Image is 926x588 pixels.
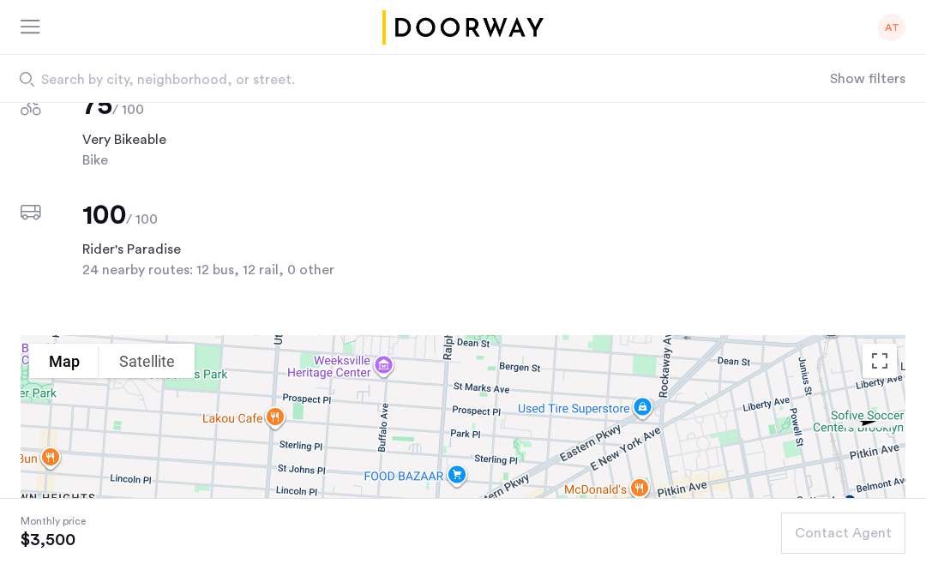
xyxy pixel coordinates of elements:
[82,201,126,229] span: 100
[82,260,905,280] span: 24 nearby routes: 12 bus, 12 rail, 0 other
[126,213,158,226] span: / 100
[878,14,905,41] div: AT
[82,150,905,171] span: Bike
[82,129,905,150] span: Very Bikeable
[21,530,86,550] span: $3,500
[21,513,86,530] span: Monthly price
[21,205,41,220] img: score
[830,69,905,89] button: Show or hide filters
[99,344,195,378] button: Show satellite imagery
[863,344,897,378] button: Toggle fullscreen view
[781,513,905,554] button: button
[112,103,144,117] span: / 100
[29,344,99,378] button: Show street map
[836,421,912,494] iframe: chat widget
[82,92,112,119] span: 75
[379,10,547,45] a: Cazamio logo
[21,95,41,116] img: score
[41,69,705,90] span: Search by city, neighborhood, or street.
[82,239,905,260] span: Rider's Paradise
[795,523,892,543] span: Contact Agent
[379,10,547,45] img: logo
